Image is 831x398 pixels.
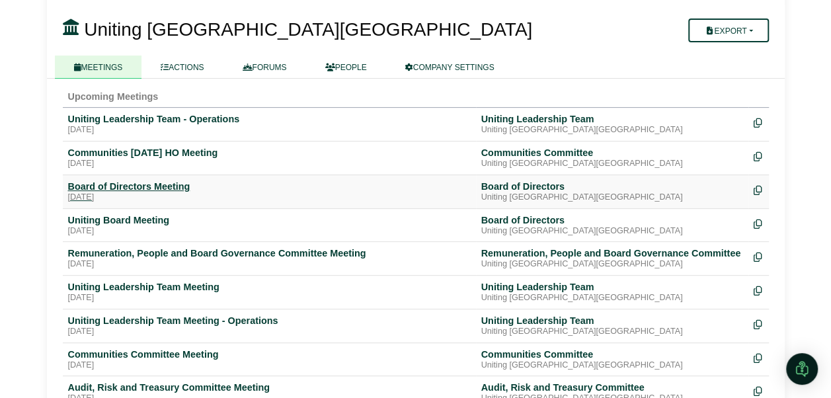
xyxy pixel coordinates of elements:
[68,125,471,136] div: [DATE]
[481,360,743,371] div: Uniting [GEOGRAPHIC_DATA][GEOGRAPHIC_DATA]
[481,180,743,203] a: Board of Directors Uniting [GEOGRAPHIC_DATA][GEOGRAPHIC_DATA]
[481,247,743,270] a: Remuneration, People and Board Governance Committee Uniting [GEOGRAPHIC_DATA][GEOGRAPHIC_DATA]
[481,180,743,192] div: Board of Directors
[68,180,471,203] a: Board of Directors Meeting [DATE]
[68,214,471,237] a: Uniting Board Meeting [DATE]
[481,147,743,169] a: Communities Committee Uniting [GEOGRAPHIC_DATA][GEOGRAPHIC_DATA]
[68,159,471,169] div: [DATE]
[68,293,471,303] div: [DATE]
[68,147,471,169] a: Communities [DATE] HO Meeting [DATE]
[481,315,743,337] a: Uniting Leadership Team Uniting [GEOGRAPHIC_DATA][GEOGRAPHIC_DATA]
[481,247,743,259] div: Remuneration, People and Board Governance Committee
[481,159,743,169] div: Uniting [GEOGRAPHIC_DATA][GEOGRAPHIC_DATA]
[754,147,764,165] div: Make a copy
[68,91,159,102] span: Upcoming Meetings
[481,147,743,159] div: Communities Committee
[68,315,471,337] a: Uniting Leadership Team Meeting - Operations [DATE]
[481,113,743,136] a: Uniting Leadership Team Uniting [GEOGRAPHIC_DATA][GEOGRAPHIC_DATA]
[481,315,743,327] div: Uniting Leadership Team
[481,348,743,371] a: Communities Committee Uniting [GEOGRAPHIC_DATA][GEOGRAPHIC_DATA]
[68,192,471,203] div: [DATE]
[481,214,743,237] a: Board of Directors Uniting [GEOGRAPHIC_DATA][GEOGRAPHIC_DATA]
[68,247,471,270] a: Remuneration, People and Board Governance Committee Meeting [DATE]
[68,259,471,270] div: [DATE]
[754,348,764,366] div: Make a copy
[481,214,743,226] div: Board of Directors
[68,360,471,371] div: [DATE]
[754,113,764,131] div: Make a copy
[68,348,471,371] a: Communities Committee Meeting [DATE]
[754,247,764,265] div: Make a copy
[386,56,514,79] a: COMPANY SETTINGS
[68,147,471,159] div: Communities [DATE] HO Meeting
[68,281,471,303] a: Uniting Leadership Team Meeting [DATE]
[754,214,764,232] div: Make a copy
[68,214,471,226] div: Uniting Board Meeting
[55,56,142,79] a: MEETINGS
[688,19,768,42] button: Export
[68,281,471,293] div: Uniting Leadership Team Meeting
[68,226,471,237] div: [DATE]
[481,259,743,270] div: Uniting [GEOGRAPHIC_DATA][GEOGRAPHIC_DATA]
[481,281,743,293] div: Uniting Leadership Team
[68,180,471,192] div: Board of Directors Meeting
[754,180,764,198] div: Make a copy
[68,348,471,360] div: Communities Committee Meeting
[68,381,471,393] div: Audit, Risk and Treasury Committee Meeting
[786,353,818,385] div: Open Intercom Messenger
[481,113,743,125] div: Uniting Leadership Team
[481,293,743,303] div: Uniting [GEOGRAPHIC_DATA][GEOGRAPHIC_DATA]
[68,327,471,337] div: [DATE]
[68,113,471,125] div: Uniting Leadership Team - Operations
[68,247,471,259] div: Remuneration, People and Board Governance Committee Meeting
[481,327,743,337] div: Uniting [GEOGRAPHIC_DATA][GEOGRAPHIC_DATA]
[141,56,223,79] a: ACTIONS
[481,348,743,360] div: Communities Committee
[68,315,471,327] div: Uniting Leadership Team Meeting - Operations
[481,125,743,136] div: Uniting [GEOGRAPHIC_DATA][GEOGRAPHIC_DATA]
[481,192,743,203] div: Uniting [GEOGRAPHIC_DATA][GEOGRAPHIC_DATA]
[754,281,764,299] div: Make a copy
[481,281,743,303] a: Uniting Leadership Team Uniting [GEOGRAPHIC_DATA][GEOGRAPHIC_DATA]
[306,56,386,79] a: PEOPLE
[481,226,743,237] div: Uniting [GEOGRAPHIC_DATA][GEOGRAPHIC_DATA]
[481,381,743,393] div: Audit, Risk and Treasury Committee
[68,113,471,136] a: Uniting Leadership Team - Operations [DATE]
[223,56,306,79] a: FORUMS
[754,315,764,333] div: Make a copy
[84,19,532,40] span: Uniting [GEOGRAPHIC_DATA][GEOGRAPHIC_DATA]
